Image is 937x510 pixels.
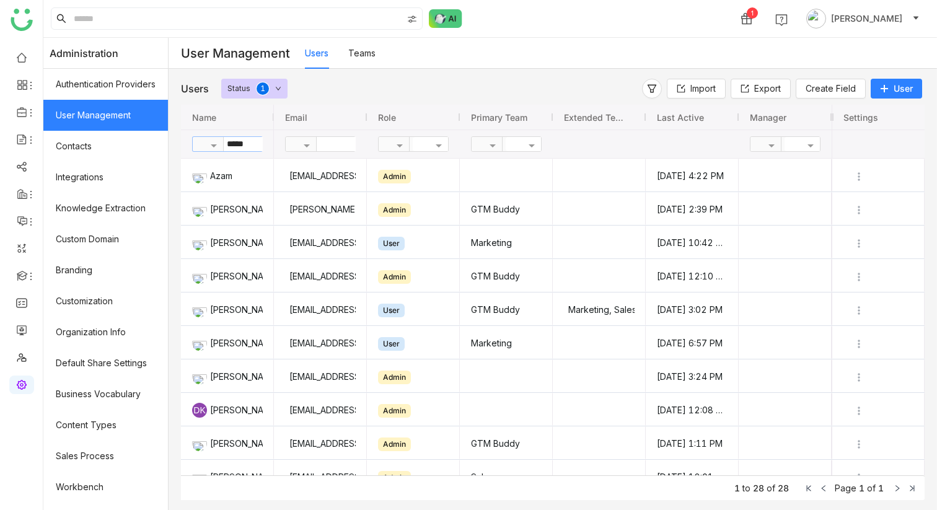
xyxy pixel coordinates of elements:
[832,426,925,460] div: Press SPACE to select this row.
[742,483,750,493] span: to
[274,226,832,259] div: Press SPACE to select this row.
[274,426,832,460] div: Press SPACE to select this row.
[853,371,865,384] img: more.svg
[43,472,168,503] a: Workbench
[285,427,356,460] div: [EMAIL_ADDRESS]
[43,286,168,317] a: Customization
[657,112,704,123] span: Last active
[690,82,716,95] span: Import
[274,460,832,493] div: Press SPACE to select this row.
[274,393,832,426] div: Press SPACE to select this row.
[181,359,274,393] div: Press SPACE to select this row.
[853,304,865,317] img: more.svg
[274,359,832,393] div: Press SPACE to select this row.
[775,14,788,26] img: help.svg
[181,82,209,95] div: Users
[806,9,826,29] img: avatar
[192,169,207,183] img: 674d89a9214ab7245c729511
[894,82,913,95] span: User
[348,48,376,58] a: Teams
[192,360,263,393] div: [PERSON_NAME]
[260,82,265,95] p: 1
[471,226,542,259] gtmb-cell-renderer: Marketing
[832,159,925,192] div: Press SPACE to select this row.
[778,483,789,493] span: 28
[378,471,411,485] div: Admin
[305,48,328,58] a: Users
[853,170,865,183] img: more.svg
[378,170,411,183] div: Admin
[192,235,207,250] img: 660678f9f7baa80c65ae30ae
[274,159,832,192] div: Press SPACE to select this row.
[804,9,922,29] button: [PERSON_NAME]
[667,79,726,99] button: Import
[853,438,865,451] img: more.svg
[378,270,411,284] div: Admin
[43,379,168,410] a: Business Vocabulary
[192,159,263,192] div: Azam
[471,112,527,123] span: Primary Team
[192,393,263,426] div: [PERSON_NAME]
[747,7,758,19] div: 1
[657,393,728,426] gtmb-cell-renderer: [DATE] 12:08 PM
[192,269,207,284] img: 61307121755ca5673e314e4d
[657,260,728,292] gtmb-cell-renderer: [DATE] 12:10 PM
[832,192,925,226] div: Press SPACE to select this row.
[767,483,775,493] span: of
[859,483,864,493] span: 1
[43,193,168,224] a: Knowledge Extraction
[192,369,207,384] img: 63fc8809ce4351485cbbe913
[832,326,925,359] div: Press SPACE to select this row.
[832,292,925,326] div: Press SPACE to select this row.
[192,460,263,493] div: [PERSON_NAME]
[192,112,216,123] span: Name
[43,255,168,286] a: Branding
[753,483,764,493] span: 28
[192,302,207,317] img: 68775ba19e7dd04377ec24d7
[378,437,411,451] div: Admin
[285,293,356,326] div: [EMAIL_ADDRESS]
[429,9,462,28] img: ask-buddy-normal.svg
[192,427,263,460] div: [PERSON_NAME]
[867,483,876,493] span: of
[853,237,865,250] img: more.svg
[43,348,168,379] a: Default Share Settings
[181,192,274,226] div: Press SPACE to select this row.
[227,79,250,99] div: Status
[471,327,542,359] gtmb-cell-renderer: Marketing
[285,112,307,123] span: Email
[181,326,274,359] div: Press SPACE to select this row.
[657,360,728,393] gtmb-cell-renderer: [DATE] 3:24 PM
[192,470,207,485] img: 645090ea6b2d153120ef2a28
[43,317,168,348] a: Organization Info
[43,162,168,193] a: Integrations
[657,293,728,326] gtmb-cell-renderer: [DATE] 3:02 PM
[657,226,728,259] gtmb-cell-renderer: [DATE] 10:42 AM
[285,360,356,393] div: [EMAIL_ADDRESS]
[378,304,405,317] div: User
[43,224,168,255] a: Custom Domain
[43,100,168,131] a: User Management
[853,271,865,283] img: more.svg
[657,427,728,460] gtmb-cell-renderer: [DATE] 1:11 PM
[181,460,274,493] div: Press SPACE to select this row.
[731,79,791,99] button: Export
[471,260,542,292] gtmb-cell-renderer: GTM Buddy
[853,204,865,216] img: more.svg
[657,460,728,493] gtmb-cell-renderer: [DATE] 12:01 PM
[192,436,207,451] img: 61a85aa7963caf5a87d7b5fd
[471,427,542,460] gtmb-cell-renderer: GTM Buddy
[853,338,865,350] img: more.svg
[181,259,274,292] div: Press SPACE to select this row.
[564,112,625,123] span: Extended Team Names
[181,292,274,326] div: Press SPACE to select this row.
[192,293,263,326] div: [PERSON_NAME]
[796,79,866,99] button: Create Field
[657,193,728,226] gtmb-cell-renderer: [DATE] 2:39 PM
[285,393,356,426] div: [EMAIL_ADDRESS][PERSON_NAME]
[853,405,865,417] img: more.svg
[181,159,274,192] div: Press SPACE to select this row.
[750,112,786,123] span: Manager
[274,292,832,326] div: Press SPACE to select this row.
[657,159,728,192] gtmb-cell-renderer: [DATE] 4:22 PM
